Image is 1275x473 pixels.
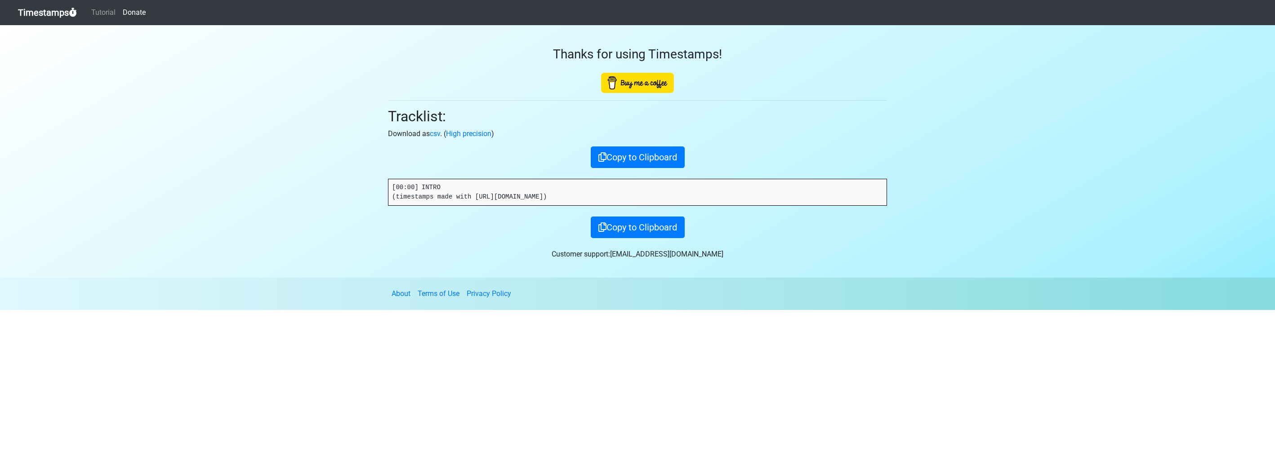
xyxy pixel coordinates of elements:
pre: [00:00] INTRO (timestamps made with [URL][DOMAIN_NAME]) [388,179,887,205]
a: csv [430,129,440,138]
a: Donate [119,4,149,22]
a: Timestamps [18,4,77,22]
a: About [392,289,410,298]
p: Download as . ( ) [388,128,887,139]
button: Copy to Clipboard [591,146,685,168]
a: Privacy Policy [467,289,511,298]
h3: Thanks for using Timestamps! [388,47,887,62]
a: Tutorial [88,4,119,22]
a: High precision [446,129,491,138]
button: Copy to Clipboard [591,217,685,238]
img: Buy Me A Coffee [601,73,674,93]
a: Terms of Use [418,289,459,298]
h2: Tracklist: [388,108,887,125]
